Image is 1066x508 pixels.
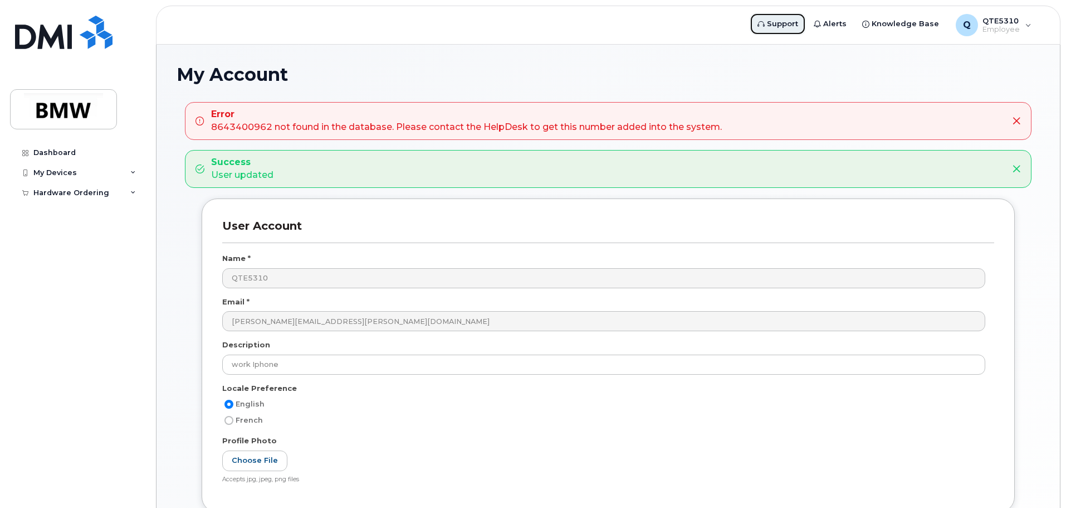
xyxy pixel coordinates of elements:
iframe: Messenger Launcher [1018,459,1058,500]
h1: My Account [177,65,1040,84]
div: 8643400962 not found in the database. Please contact the HelpDesk to get this number added into t... [211,108,722,134]
label: Profile Photo [222,436,277,446]
label: Email * [222,297,250,307]
span: English [236,400,265,408]
h3: User Account [222,219,994,243]
strong: Error [211,108,722,121]
label: Name * [222,253,251,264]
input: English [224,400,233,409]
input: French [224,416,233,425]
span: French [236,416,263,424]
label: Description [222,340,270,350]
strong: Success [211,156,273,169]
div: Accepts jpg, jpeg, png files [222,476,985,484]
label: Locale Preference [222,383,297,394]
label: Choose File [222,451,287,471]
div: User updated [211,156,273,182]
